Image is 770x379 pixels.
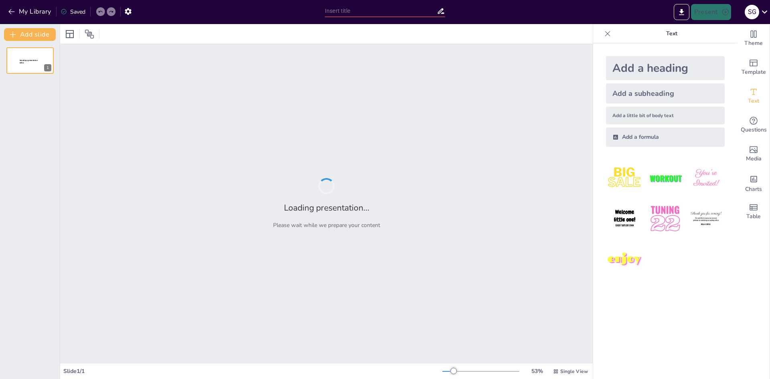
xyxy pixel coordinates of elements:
[606,200,643,237] img: 4.jpeg
[44,64,51,71] div: 1
[606,56,725,80] div: Add a heading
[560,368,588,375] span: Single View
[6,47,54,74] div: 1
[606,128,725,147] div: Add a formula
[738,197,770,226] div: Add a table
[745,5,759,19] div: S G
[674,4,689,20] button: Export to PowerPoint
[741,126,767,134] span: Questions
[606,83,725,103] div: Add a subheading
[6,5,55,18] button: My Library
[646,160,684,197] img: 2.jpeg
[284,202,369,213] h2: Loading presentation...
[738,24,770,53] div: Change the overall theme
[61,8,85,16] div: Saved
[746,212,761,221] span: Table
[614,24,729,43] p: Text
[746,154,762,163] span: Media
[691,4,731,20] button: Present
[606,160,643,197] img: 1.jpeg
[4,28,56,41] button: Add slide
[606,107,725,124] div: Add a little bit of body text
[738,111,770,140] div: Get real-time input from your audience
[606,241,643,278] img: 7.jpeg
[738,53,770,82] div: Add ready made slides
[527,367,547,375] div: 53 %
[63,28,76,41] div: Layout
[744,39,763,48] span: Theme
[742,68,766,77] span: Template
[745,4,759,20] button: S G
[646,200,684,237] img: 5.jpeg
[687,200,725,237] img: 6.jpeg
[738,140,770,168] div: Add images, graphics, shapes or video
[63,367,442,375] div: Slide 1 / 1
[20,59,38,64] span: Sendsteps presentation editor
[738,82,770,111] div: Add text boxes
[748,97,759,105] span: Text
[745,185,762,194] span: Charts
[85,29,94,39] span: Position
[273,221,380,229] p: Please wait while we prepare your content
[738,168,770,197] div: Add charts and graphs
[687,160,725,197] img: 3.jpeg
[325,5,437,17] input: Insert title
